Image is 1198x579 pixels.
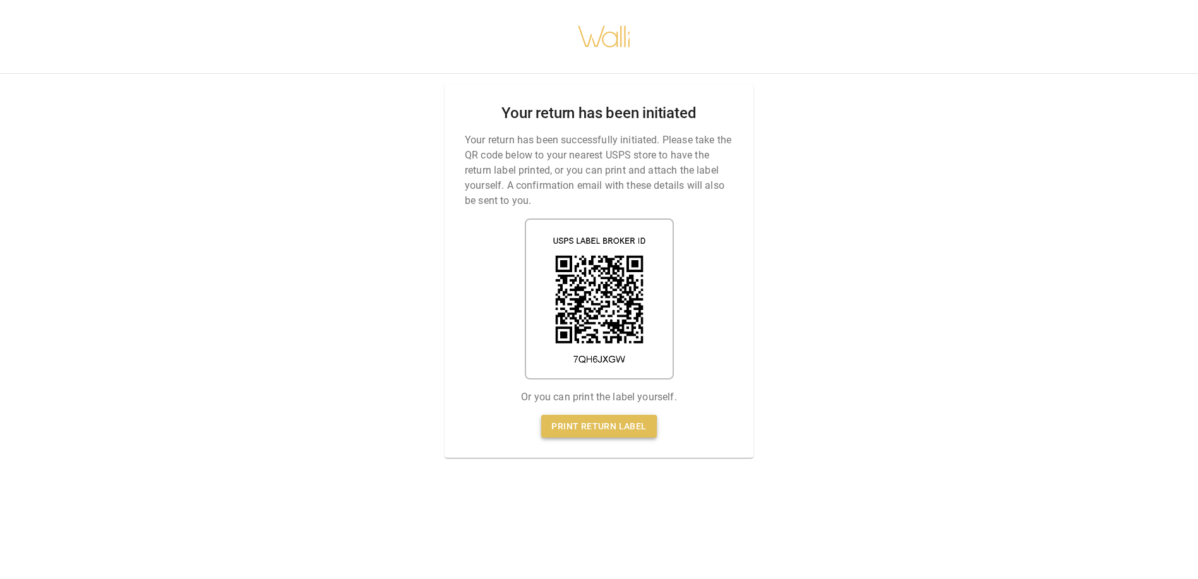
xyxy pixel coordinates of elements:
img: shipping label qr code [525,218,674,379]
p: Your return has been successfully initiated. Please take the QR code below to your nearest USPS s... [465,133,733,208]
img: walli-inc.myshopify.com [577,9,632,64]
h2: Your return has been initiated [501,104,696,122]
a: Print return label [541,415,656,438]
p: Or you can print the label yourself. [521,390,676,405]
